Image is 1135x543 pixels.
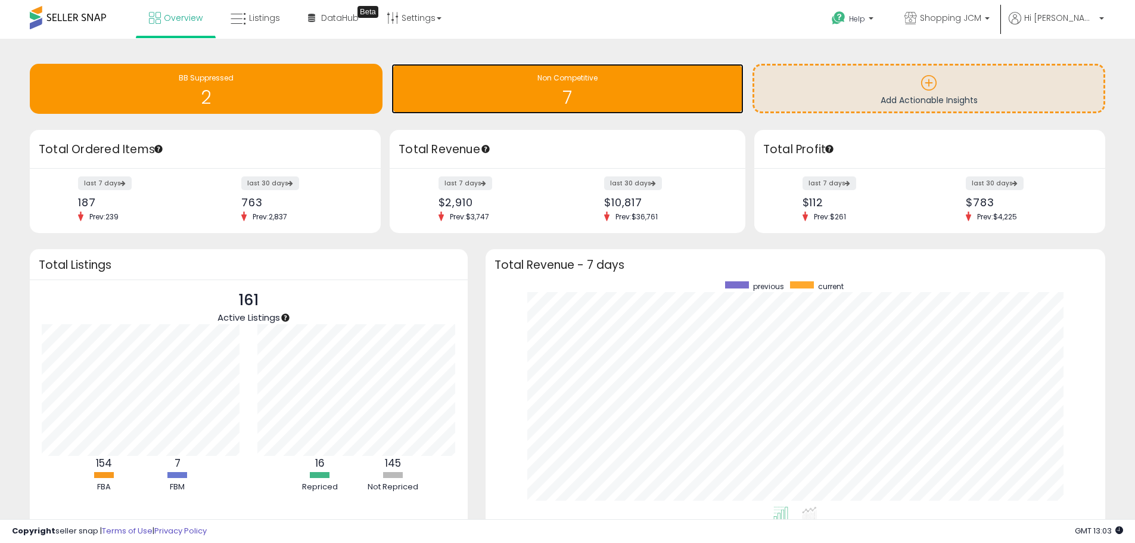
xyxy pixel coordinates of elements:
h3: Total Listings [39,260,459,269]
span: previous [753,281,784,291]
div: 187 [78,196,197,209]
div: Tooltip anchor [280,312,291,323]
div: seller snap | | [12,526,207,537]
label: last 7 days [803,176,856,190]
div: FBA [69,482,140,493]
div: Tooltip anchor [153,144,164,154]
span: Overview [164,12,203,24]
span: Prev: $36,761 [610,212,664,222]
span: Hi [PERSON_NAME] [1024,12,1096,24]
a: Add Actionable Insights [754,66,1103,111]
span: BB Suppressed [179,73,234,83]
a: Help [822,2,885,39]
span: Add Actionable Insights [881,94,978,106]
span: current [818,281,844,291]
strong: Copyright [12,525,55,536]
span: DataHub [321,12,359,24]
b: 7 [175,456,181,470]
a: Hi [PERSON_NAME] [1009,12,1104,39]
label: last 30 days [241,176,299,190]
label: last 30 days [966,176,1024,190]
label: last 7 days [78,176,132,190]
p: 161 [217,289,280,312]
a: Terms of Use [102,525,153,536]
i: Get Help [831,11,846,26]
span: Prev: $4,225 [971,212,1023,222]
a: Privacy Policy [154,525,207,536]
b: 16 [315,456,325,470]
h1: 7 [397,88,738,107]
div: Tooltip anchor [824,144,835,154]
span: Prev: $3,747 [444,212,495,222]
label: last 30 days [604,176,662,190]
div: 763 [241,196,360,209]
span: Non Competitive [537,73,598,83]
span: Listings [249,12,280,24]
label: last 7 days [439,176,492,190]
span: Prev: 239 [83,212,125,222]
span: Prev: $261 [808,212,852,222]
div: Repriced [284,482,356,493]
a: BB Suppressed 2 [30,64,383,114]
span: Active Listings [217,311,280,324]
div: $10,817 [604,196,724,209]
span: Prev: 2,837 [247,212,293,222]
b: 154 [96,456,112,470]
span: Help [849,14,865,24]
div: $112 [803,196,921,209]
h3: Total Revenue - 7 days [495,260,1096,269]
span: Shopping JCM [920,12,981,24]
span: 2025-10-9 13:03 GMT [1075,525,1123,536]
a: Non Competitive 7 [391,64,744,114]
div: Tooltip anchor [357,6,378,18]
h3: Total Revenue [399,141,736,158]
div: $2,910 [439,196,559,209]
div: Not Repriced [357,482,429,493]
div: FBM [142,482,213,493]
div: $783 [966,196,1084,209]
div: Tooltip anchor [480,144,491,154]
h3: Total Ordered Items [39,141,372,158]
h3: Total Profit [763,141,1096,158]
h1: 2 [36,88,377,107]
b: 145 [385,456,401,470]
